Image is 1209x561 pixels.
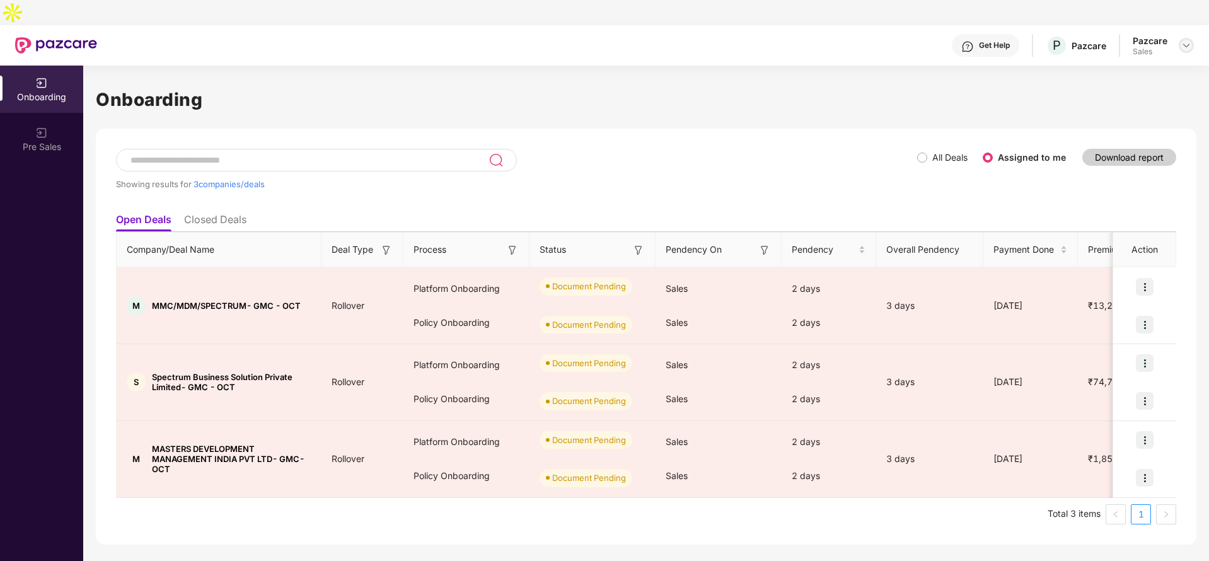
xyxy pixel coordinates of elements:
span: MASTERS DEVELOPMENT MANAGEMENT INDIA PVT LTD- GMC- OCT [152,444,311,474]
img: icon [1136,469,1154,487]
div: 3 days [876,452,983,466]
img: svg+xml;base64,PHN2ZyB3aWR0aD0iMTYiIGhlaWdodD0iMTYiIHZpZXdCb3g9IjAgMCAxNiAxNiIgZmlsbD0ibm9uZSIgeG... [506,244,519,257]
div: S [127,373,146,391]
img: icon [1136,431,1154,449]
label: All Deals [932,152,968,163]
img: icon [1136,392,1154,410]
span: ₹13,26,903 [1078,300,1148,311]
img: icon [1136,354,1154,372]
div: 3 days [876,375,983,389]
span: Sales [666,393,688,404]
div: Platform Onboarding [403,348,529,382]
span: Deal Type [332,243,373,257]
span: MMC/MDM/SPECTRUM- GMC - OCT [152,301,301,311]
div: 2 days [782,459,876,493]
div: Showing results for [116,179,917,189]
span: Sales [666,470,688,481]
div: Sales [1133,47,1167,57]
div: 2 days [782,306,876,340]
span: Pendency On [666,243,722,257]
div: M [127,449,146,468]
span: Sales [666,436,688,447]
div: M [127,296,146,315]
span: Spectrum Business Solution Private Limited- GMC - OCT [152,372,311,392]
img: svg+xml;base64,PHN2ZyB3aWR0aD0iMTYiIGhlaWdodD0iMTYiIHZpZXdCb3g9IjAgMCAxNiAxNiIgZmlsbD0ibm9uZSIgeG... [380,244,393,257]
div: Pazcare [1133,35,1167,47]
label: Assigned to me [998,152,1066,163]
div: Policy Onboarding [403,459,529,493]
div: 3 days [876,299,983,313]
span: Sales [666,317,688,328]
span: Sales [666,283,688,294]
img: icon [1136,278,1154,296]
li: Total 3 items [1048,504,1101,524]
th: Company/Deal Name [117,233,321,267]
li: Next Page [1156,504,1176,524]
h1: Onboarding [96,86,1196,113]
div: [DATE] [983,375,1078,389]
img: svg+xml;base64,PHN2ZyB3aWR0aD0iMjAiIGhlaWdodD0iMjAiIHZpZXdCb3g9IjAgMCAyMCAyMCIgZmlsbD0ibm9uZSIgeG... [35,77,48,90]
img: svg+xml;base64,PHN2ZyB3aWR0aD0iMTYiIGhlaWdodD0iMTYiIHZpZXdCb3g9IjAgMCAxNiAxNiIgZmlsbD0ibm9uZSIgeG... [632,244,645,257]
th: Payment Done [983,233,1078,267]
li: Open Deals [116,213,171,231]
div: Policy Onboarding [403,306,529,340]
div: 2 days [782,348,876,382]
div: Platform Onboarding [403,272,529,306]
div: Document Pending [552,357,626,369]
button: Download report [1082,149,1176,166]
li: 1 [1131,504,1151,524]
span: 3 companies/deals [194,179,265,189]
div: Get Help [979,40,1010,50]
span: right [1162,511,1170,518]
li: Previous Page [1106,504,1126,524]
span: ₹74,783 [1078,376,1134,387]
span: Process [414,243,446,257]
img: svg+xml;base64,PHN2ZyB3aWR0aD0iMjQiIGhlaWdodD0iMjUiIHZpZXdCb3g9IjAgMCAyNCAyNSIgZmlsbD0ibm9uZSIgeG... [489,153,503,168]
span: Pendency [792,243,856,257]
span: Status [540,243,566,257]
span: P [1053,38,1061,53]
img: svg+xml;base64,PHN2ZyB3aWR0aD0iMTYiIGhlaWdodD0iMTYiIHZpZXdCb3g9IjAgMCAxNiAxNiIgZmlsbD0ibm9uZSIgeG... [758,244,771,257]
div: Platform Onboarding [403,425,529,459]
th: Premium Paid [1078,233,1160,267]
li: Closed Deals [184,213,246,231]
span: Payment Done [993,243,1058,257]
a: 1 [1131,505,1150,524]
th: Overall Pendency [876,233,983,267]
th: Action [1113,233,1176,267]
span: Rollover [321,300,374,311]
img: svg+xml;base64,PHN2ZyBpZD0iSGVscC0zMngzMiIgeG1sbnM9Imh0dHA6Ly93d3cudzMub3JnLzIwMDAvc3ZnIiB3aWR0aD... [961,40,974,53]
div: 2 days [782,382,876,416]
th: Pendency [782,233,876,267]
img: New Pazcare Logo [15,37,97,54]
span: Rollover [321,376,374,387]
span: ₹1,85,390 [1078,453,1142,464]
div: Document Pending [552,280,626,292]
div: 2 days [782,272,876,306]
img: svg+xml;base64,PHN2ZyBpZD0iRHJvcGRvd24tMzJ4MzIiIHhtbG5zPSJodHRwOi8vd3d3LnczLm9yZy8yMDAwL3N2ZyIgd2... [1181,40,1191,50]
img: svg+xml;base64,PHN2ZyB3aWR0aD0iMjAiIGhlaWdodD0iMjAiIHZpZXdCb3g9IjAgMCAyMCAyMCIgZmlsbD0ibm9uZSIgeG... [35,127,48,139]
div: Document Pending [552,318,626,331]
button: right [1156,504,1176,524]
img: icon [1136,316,1154,333]
button: left [1106,504,1126,524]
span: Sales [666,359,688,370]
div: Policy Onboarding [403,382,529,416]
div: 2 days [782,425,876,459]
div: [DATE] [983,299,1078,313]
div: Document Pending [552,471,626,484]
div: Document Pending [552,395,626,407]
div: Document Pending [552,434,626,446]
div: Pazcare [1072,40,1106,52]
div: [DATE] [983,452,1078,466]
span: Rollover [321,453,374,464]
span: left [1112,511,1119,518]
